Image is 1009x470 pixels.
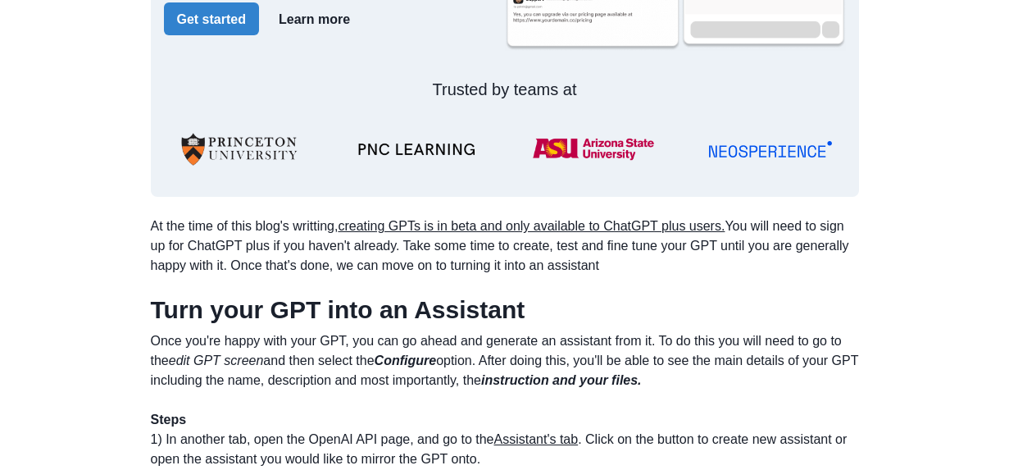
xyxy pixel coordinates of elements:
[151,217,859,276] p: At the time of this blog's writting, You will need to sign up for ChatGPT plus if you haven't alr...
[266,2,363,35] button: Learn more
[709,141,832,157] img: NSP_Logo_Blue.svg
[164,2,259,35] button: Get started
[178,115,301,184] img: University-of-Princeton-Logo.png
[493,432,578,446] a: Assistant's tab
[164,77,846,102] p: Trusted by teams at
[169,354,264,367] i: edit GPT screen
[375,354,437,367] strong: Configure
[355,143,478,157] img: PNC-LEARNING-Logo-v2.1.webp
[151,295,859,325] h1: Turn your GPT into an Assistant
[338,219,725,233] a: creating GPTs is in beta and only available to ChatGPT plus users.
[532,115,655,184] img: ASU-Logo.png
[481,373,642,387] strong: instruction and your files.
[151,413,187,427] strong: Steps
